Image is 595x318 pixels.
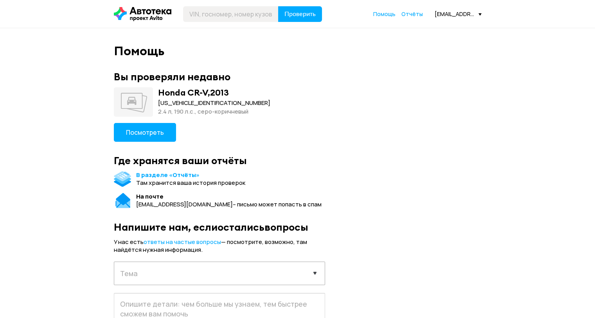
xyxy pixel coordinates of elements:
div: 2.4 л, 190 л.c., серо-коричневый [158,107,270,116]
div: Там хранится ваша история проверок [136,179,245,187]
div: [EMAIL_ADDRESS][DOMAIN_NAME] [435,10,482,18]
div: Honda CR-V , 2013 [158,87,229,98]
div: У нас есть — посмотрите, возможно, там найдётся нужная информация. [114,238,325,254]
span: ответы на частые вопросы [144,238,221,246]
div: Напишите нам, если остались вопросы [114,221,482,233]
input: VIN, госномер, номер кузова [183,6,279,22]
div: [US_VEHICLE_IDENTIFICATION_NUMBER] [158,99,270,107]
div: Где хранятся ваши отчёты [114,154,482,166]
button: Проверить [278,6,322,22]
a: Помощь [373,10,395,18]
div: Вы проверяли недавно [114,70,482,83]
button: Посмотреть [114,123,176,142]
div: Помощь [114,44,482,58]
div: На почте [136,193,322,201]
a: ответы на частые вопросы [144,238,221,246]
span: Проверить [284,11,316,17]
div: [EMAIL_ADDRESS][DOMAIN_NAME] – письмо может попасть в спам [136,201,322,208]
span: Посмотреть [126,128,164,137]
a: В разделе «Отчёты» [136,171,200,179]
a: Отчёты [401,10,423,18]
